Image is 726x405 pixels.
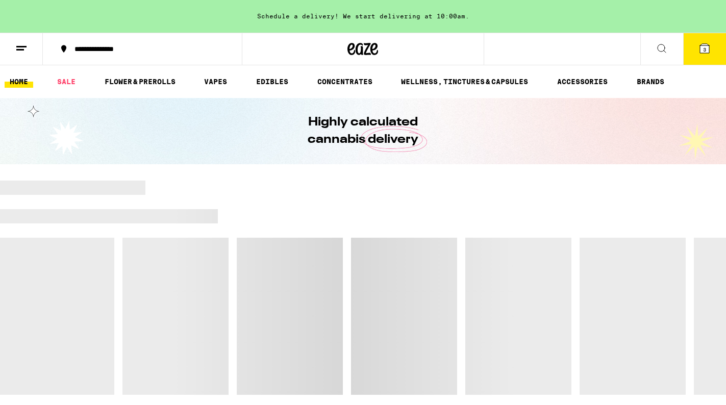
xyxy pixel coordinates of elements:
[703,46,706,53] span: 3
[683,33,726,65] button: 3
[199,75,232,88] a: VAPES
[99,75,181,88] a: FLOWER & PREROLLS
[5,75,33,88] a: HOME
[52,75,81,88] a: SALE
[632,75,669,88] button: BRANDS
[279,114,447,148] h1: Highly calculated cannabis delivery
[312,75,378,88] a: CONCENTRATES
[396,75,533,88] a: WELLNESS, TINCTURES & CAPSULES
[251,75,293,88] a: EDIBLES
[552,75,613,88] a: ACCESSORIES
